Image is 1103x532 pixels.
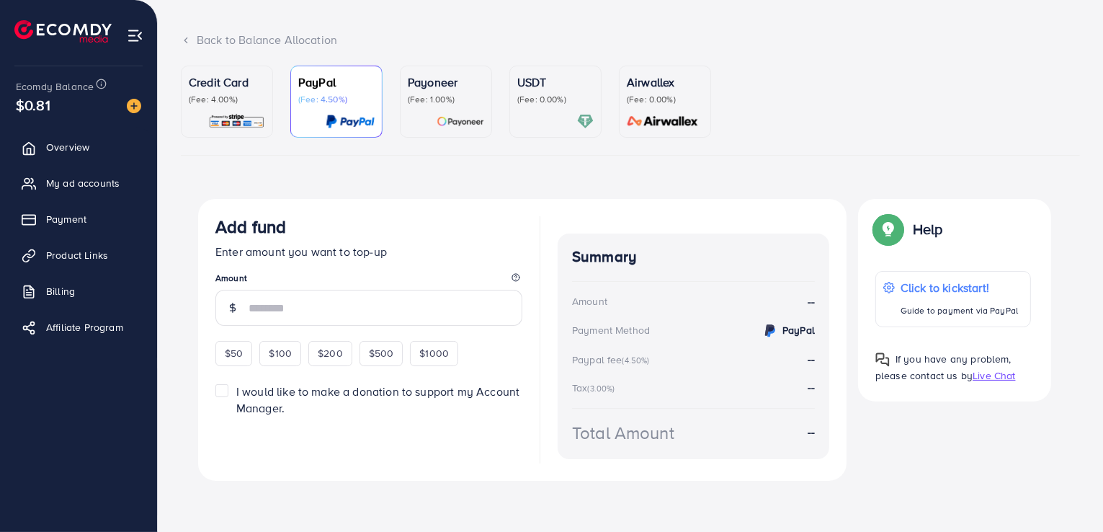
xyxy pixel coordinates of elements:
span: $200 [318,346,343,360]
span: Billing [46,284,75,298]
img: card [577,113,594,130]
strong: PayPal [782,323,815,337]
p: PayPal [298,74,375,91]
small: (4.50%) [622,355,650,366]
img: logo [14,20,112,43]
span: $500 [369,346,394,360]
span: Product Links [46,248,108,262]
span: $100 [269,346,292,360]
img: card [622,113,703,130]
img: card [326,113,375,130]
span: My ad accounts [46,176,120,190]
div: Payment Method [572,323,650,337]
p: USDT [517,74,594,91]
h4: Summary [572,248,815,266]
div: Amount [572,294,607,309]
a: My ad accounts [11,169,146,198]
span: Ecomdy Balance [16,79,94,94]
p: Airwallex [627,74,703,91]
img: Popup guide [875,353,890,367]
a: Product Links [11,241,146,270]
p: Enter amount you want to top-up [215,243,522,260]
span: If you have any problem, please contact us by [875,352,1012,383]
p: (Fee: 0.00%) [627,94,703,105]
span: Affiliate Program [46,320,123,334]
img: card [208,113,265,130]
p: Click to kickstart! [901,279,1018,296]
img: Popup guide [875,216,901,242]
strong: -- [808,379,815,395]
span: $1000 [419,346,449,360]
p: (Fee: 4.50%) [298,94,375,105]
h3: Add fund [215,216,286,237]
iframe: Chat [1042,467,1092,521]
a: Affiliate Program [11,313,146,342]
span: $50 [225,346,243,360]
p: (Fee: 0.00%) [517,94,594,105]
a: Billing [11,277,146,306]
div: Back to Balance Allocation [181,32,1080,48]
a: Payment [11,205,146,234]
p: Payoneer [408,74,484,91]
strong: -- [808,424,815,440]
span: $0.81 [16,94,50,115]
span: Overview [46,140,89,154]
p: (Fee: 1.00%) [408,94,484,105]
legend: Amount [215,272,522,290]
div: Total Amount [572,420,674,445]
div: Paypal fee [572,353,654,367]
span: Payment [46,212,86,226]
p: Guide to payment via PayPal [901,302,1018,319]
img: image [127,99,141,113]
div: Tax [572,381,620,395]
a: Overview [11,133,146,161]
p: Help [913,221,943,238]
p: Credit Card [189,74,265,91]
strong: -- [808,351,815,367]
img: menu [127,27,143,44]
span: Live Chat [973,368,1015,383]
span: I would like to make a donation to support my Account Manager. [236,384,519,416]
p: (Fee: 4.00%) [189,94,265,105]
small: (3.00%) [587,383,615,394]
img: card [437,113,484,130]
strong: -- [808,293,815,310]
img: credit [762,322,779,340]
